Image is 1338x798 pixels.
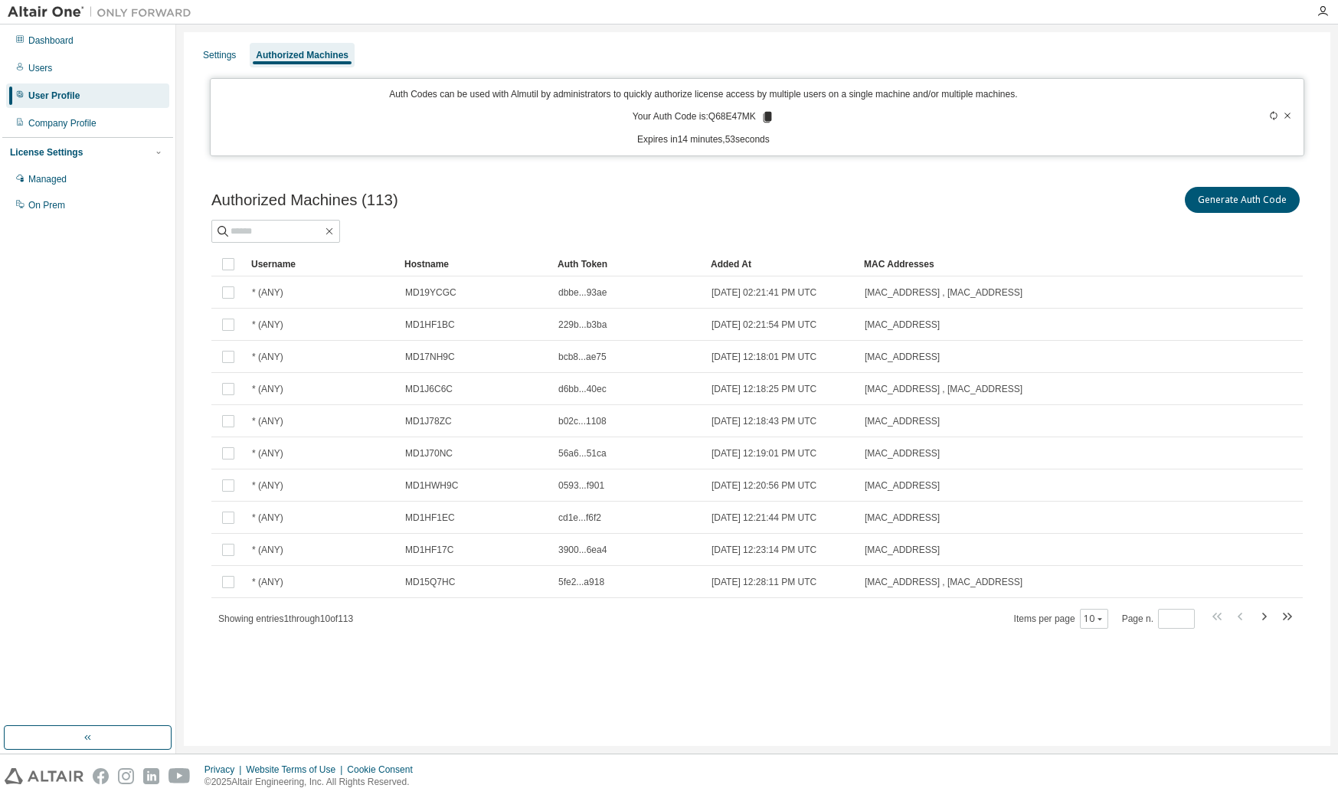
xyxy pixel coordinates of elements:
[865,286,1022,299] span: [MAC_ADDRESS] , [MAC_ADDRESS]
[251,252,392,276] div: Username
[558,415,607,427] span: b02c...1108
[405,383,453,395] span: MD1J6C6C
[93,768,109,784] img: facebook.svg
[865,415,940,427] span: [MAC_ADDRESS]
[405,447,453,460] span: MD1J70NC
[712,415,816,427] span: [DATE] 12:18:43 PM UTC
[712,383,816,395] span: [DATE] 12:18:25 PM UTC
[28,199,65,211] div: On Prem
[712,286,816,299] span: [DATE] 02:21:41 PM UTC
[252,286,283,299] span: * (ANY)
[28,34,74,47] div: Dashboard
[712,447,816,460] span: [DATE] 12:19:01 PM UTC
[1122,609,1195,629] span: Page n.
[252,512,283,524] span: * (ANY)
[558,383,607,395] span: d6bb...40ec
[865,576,1022,588] span: [MAC_ADDRESS] , [MAC_ADDRESS]
[218,613,353,624] span: Showing entries 1 through 10 of 113
[252,415,283,427] span: * (ANY)
[712,479,816,492] span: [DATE] 12:20:56 PM UTC
[405,544,453,556] span: MD1HF17C
[8,5,199,20] img: Altair One
[558,252,698,276] div: Auth Token
[252,351,283,363] span: * (ANY)
[633,110,774,124] p: Your Auth Code is: Q68E47MK
[246,764,347,776] div: Website Terms of Use
[252,383,283,395] span: * (ANY)
[712,512,816,524] span: [DATE] 12:21:44 PM UTC
[712,544,816,556] span: [DATE] 12:23:14 PM UTC
[10,146,83,159] div: License Settings
[712,351,816,363] span: [DATE] 12:18:01 PM UTC
[143,768,159,784] img: linkedin.svg
[204,776,422,789] p: © 2025 Altair Engineering, Inc. All Rights Reserved.
[1014,609,1108,629] span: Items per page
[405,576,455,588] span: MD15Q7HC
[404,252,545,276] div: Hostname
[28,62,52,74] div: Users
[5,768,83,784] img: altair_logo.svg
[405,351,455,363] span: MD17NH9C
[558,351,607,363] span: bcb8...ae75
[347,764,421,776] div: Cookie Consent
[558,319,607,331] span: 229b...b3ba
[864,252,1142,276] div: MAC Addresses
[204,764,246,776] div: Privacy
[558,479,604,492] span: 0593...f901
[711,252,852,276] div: Added At
[865,319,940,331] span: [MAC_ADDRESS]
[28,173,67,185] div: Managed
[558,576,604,588] span: 5fe2...a918
[28,117,97,129] div: Company Profile
[220,88,1187,101] p: Auth Codes can be used with Almutil by administrators to quickly authorize license access by mult...
[252,544,283,556] span: * (ANY)
[558,544,607,556] span: 3900...6ea4
[405,286,456,299] span: MD19YCGC
[558,447,607,460] span: 56a6...51ca
[252,576,283,588] span: * (ANY)
[405,512,455,524] span: MD1HF1EC
[405,319,455,331] span: MD1HF1BC
[252,319,283,331] span: * (ANY)
[865,351,940,363] span: [MAC_ADDRESS]
[1084,613,1104,625] button: 10
[28,90,80,102] div: User Profile
[558,286,607,299] span: dbbe...93ae
[712,576,816,588] span: [DATE] 12:28:11 PM UTC
[865,479,940,492] span: [MAC_ADDRESS]
[865,512,940,524] span: [MAC_ADDRESS]
[712,319,816,331] span: [DATE] 02:21:54 PM UTC
[1185,187,1300,213] button: Generate Auth Code
[220,133,1187,146] p: Expires in 14 minutes, 53 seconds
[256,49,348,61] div: Authorized Machines
[405,415,452,427] span: MD1J78ZC
[558,512,601,524] span: cd1e...f6f2
[865,383,1022,395] span: [MAC_ADDRESS] , [MAC_ADDRESS]
[211,191,398,209] span: Authorized Machines (113)
[865,544,940,556] span: [MAC_ADDRESS]
[118,768,134,784] img: instagram.svg
[168,768,191,784] img: youtube.svg
[252,479,283,492] span: * (ANY)
[865,447,940,460] span: [MAC_ADDRESS]
[405,479,458,492] span: MD1HWH9C
[203,49,236,61] div: Settings
[252,447,283,460] span: * (ANY)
